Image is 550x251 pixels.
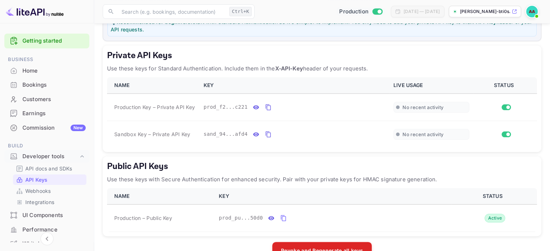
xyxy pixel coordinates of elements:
a: Home [4,64,89,77]
img: LiteAPI logo [6,6,64,17]
th: NAME [107,188,214,204]
div: Customers [4,92,89,107]
input: Search (e.g. bookings, documentation) [117,4,226,19]
span: No recent activity [402,104,443,111]
th: LIVE USAGE [389,77,473,94]
strong: Recommended for beginners: [117,19,192,25]
span: Build [4,142,89,150]
a: CommissionNew [4,121,89,134]
a: Webhooks [16,187,84,195]
p: Integrations [25,198,54,206]
p: Use these keys with Secure Authentication for enhanced security. Pair with your private keys for ... [107,175,537,184]
div: Developer tools [4,150,89,163]
div: Performance [4,223,89,237]
div: API Keys [13,174,86,185]
th: KEY [199,77,389,94]
strong: X-API-Key [275,65,303,72]
p: [PERSON_NAME]-bti0s.nuit... [460,8,510,15]
img: Apurva Amin [526,6,538,17]
p: 💡 Start with Standard Authentication as it's simpler to implement. You only need to add your priv... [111,18,533,33]
div: CommissionNew [4,121,89,135]
div: Home [4,64,89,78]
a: Earnings [4,107,89,120]
div: Getting started [4,34,89,48]
a: Customers [4,92,89,106]
a: Getting started [22,37,86,45]
a: Bookings [4,78,89,91]
span: Production Key – Private API Key [114,103,195,111]
div: Performance [22,226,86,234]
th: NAME [107,77,199,94]
div: Switch to Sandbox mode [336,8,385,16]
div: Earnings [22,109,86,118]
strong: X-API-Key [470,19,496,25]
p: Use these keys for Standard Authentication. Include them in the header of your requests. [107,64,537,73]
div: Active [485,214,505,222]
table: public api keys table [107,188,537,232]
div: Earnings [4,107,89,121]
div: Bookings [22,81,86,89]
span: Production – Public Key [114,214,172,222]
a: UI Components [4,208,89,222]
p: API docs and SDKs [25,165,72,172]
a: Whitelabel [4,237,89,250]
div: Home [22,67,86,75]
div: Developer tools [22,152,78,161]
div: New [71,125,86,131]
div: Bookings [4,78,89,92]
p: Webhooks [25,187,51,195]
span: prod_pu...50d0 [219,214,263,222]
div: [DATE] — [DATE] [404,8,440,15]
span: prod_f2...c221 [204,103,248,111]
th: STATUS [474,77,537,94]
span: Production [339,8,368,16]
span: Business [4,56,89,64]
a: API Keys [16,176,84,183]
div: Integrations [13,197,86,207]
div: UI Components [4,208,89,222]
div: Customers [22,95,86,104]
table: private api keys table [107,77,537,148]
div: Ctrl+K [229,7,252,16]
a: Integrations [16,198,84,206]
span: sand_94...afd4 [204,130,248,138]
th: KEY [214,188,451,204]
div: Commission [22,124,86,132]
th: STATUS [451,188,537,204]
div: API docs and SDKs [13,163,86,174]
h5: Public API Keys [107,161,537,172]
div: Whitelabel [22,240,86,248]
span: No recent activity [402,131,443,138]
h5: Private API Keys [107,50,537,61]
a: Performance [4,223,89,236]
a: API docs and SDKs [16,165,84,172]
button: Collapse navigation [40,232,54,245]
div: UI Components [22,211,86,220]
div: Webhooks [13,186,86,196]
span: Sandbox Key – Private API Key [114,130,190,138]
p: API Keys [25,176,47,183]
